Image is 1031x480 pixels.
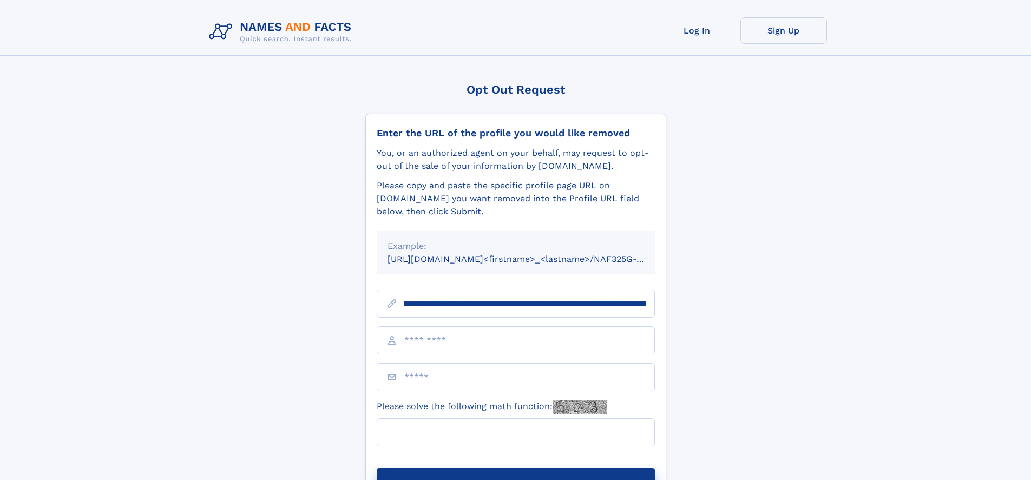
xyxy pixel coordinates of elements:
[377,147,655,173] div: You, or an authorized agent on your behalf, may request to opt-out of the sale of your informatio...
[377,179,655,218] div: Please copy and paste the specific profile page URL on [DOMAIN_NAME] you want removed into the Pr...
[388,240,644,253] div: Example:
[654,17,740,44] a: Log In
[377,400,607,414] label: Please solve the following math function:
[388,254,675,264] small: [URL][DOMAIN_NAME]<firstname>_<lastname>/NAF325G-xxxxxxxx
[365,83,666,96] div: Opt Out Request
[205,17,360,47] img: Logo Names and Facts
[740,17,827,44] a: Sign Up
[377,127,655,139] div: Enter the URL of the profile you would like removed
